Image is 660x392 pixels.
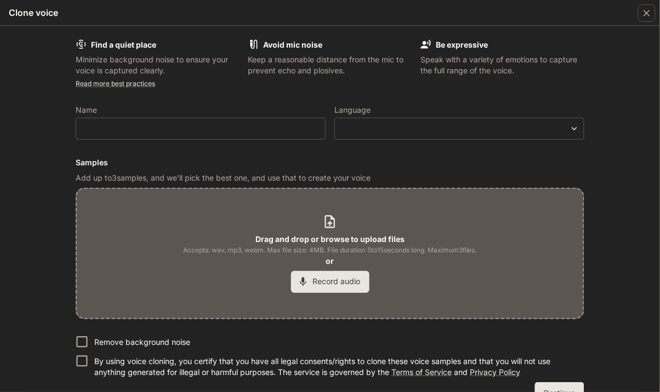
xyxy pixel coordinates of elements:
[91,40,156,49] b: Find a quiet place
[391,367,452,377] a: Terms of Service
[334,106,371,114] p: Language
[183,245,477,256] span: Accepts: wav, mp3, webm. Max file size: 4MB. File duration 5 to 15 seconds long. Maximum 3 files.
[248,54,412,76] p: Keep a reasonable distance from the mic to prevent echo and plosives.
[436,40,488,49] b: Be expressive
[76,172,584,183] p: Add up to 3 samples, and we'll pick the best one, and use that to create your voice
[264,40,323,49] b: Avoid mic noise
[9,7,58,19] h5: Clone voice
[76,79,155,88] a: Read more best practices
[94,356,576,378] p: By using voice cloning, you certify that you have all legal consents/rights to clone these voice ...
[470,367,520,377] a: Privacy Policy
[291,271,369,293] button: Record audio
[94,337,190,348] p: Remove background noise
[76,157,584,168] h6: Samples
[255,234,405,244] b: Drag and drop or browse to upload files
[335,123,584,134] div: ​
[76,54,240,76] p: Minimize background noise to ensure your voice is captured clearly.
[76,106,97,114] p: Name
[420,54,584,76] p: Speak with a variety of emotions to capture the full range of the voice.
[326,256,334,266] b: or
